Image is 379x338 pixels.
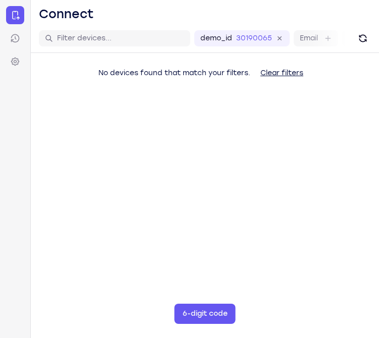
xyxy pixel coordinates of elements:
a: Settings [6,52,24,71]
input: Filter devices... [57,33,184,43]
label: Email [300,33,318,43]
a: Connect [6,6,24,24]
label: demo_id [200,33,232,43]
button: Refresh [355,30,371,46]
h1: Connect [39,6,94,22]
button: 6-digit code [175,304,236,324]
a: Sessions [6,29,24,47]
span: No devices found that match your filters. [98,69,250,77]
button: Clear filters [252,63,311,83]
